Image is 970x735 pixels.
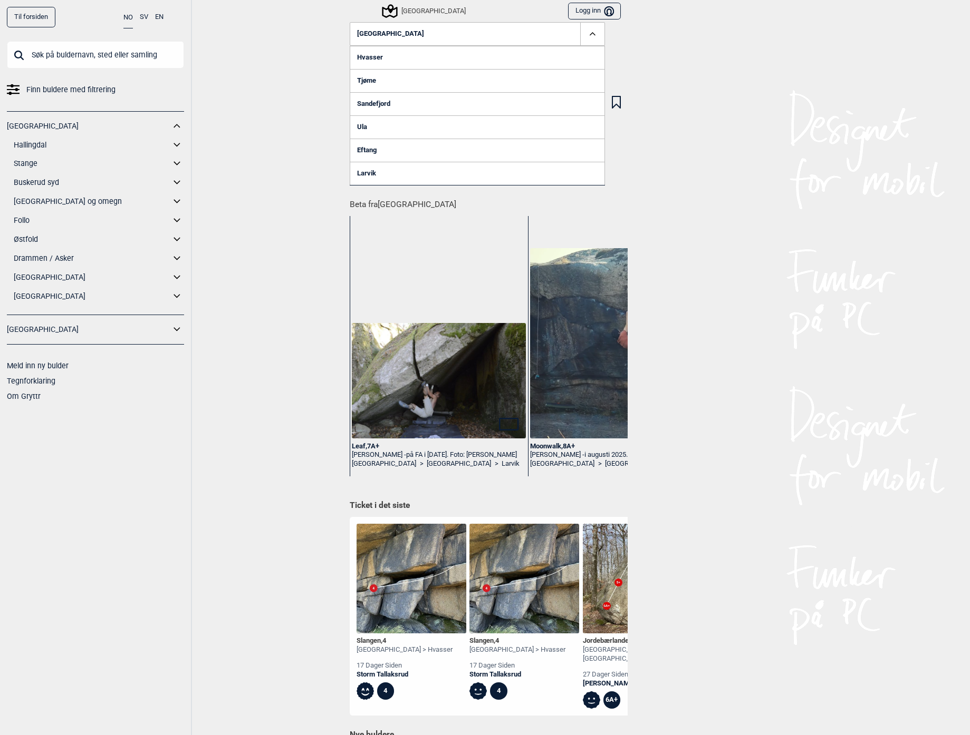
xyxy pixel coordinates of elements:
img: Michelle pa Moonwalk [530,248,704,438]
a: Larvik [502,459,520,468]
img: Slangen [469,524,579,633]
div: [PERSON_NAME] - [530,450,704,459]
a: Sandefjord [350,92,605,115]
a: [GEOGRAPHIC_DATA] [427,459,491,468]
span: > [598,459,602,468]
span: Finn buldere med filtrering [26,82,116,97]
img: Benjamin pa Leaf 2 [352,323,525,438]
div: 6A+ [603,691,621,709]
div: Slangen , [357,636,453,645]
button: [GEOGRAPHIC_DATA] [350,22,605,46]
a: Follo [14,213,170,228]
a: Stange [14,156,170,171]
span: > [495,459,498,468]
a: [GEOGRAPHIC_DATA] [14,289,170,304]
a: Finn buldere med filtrering [7,82,184,97]
div: 27 dager siden [583,670,693,679]
div: 4 [377,682,395,700]
a: Om Gryttr [7,392,41,400]
a: Til forsiden [7,7,55,27]
a: Storm Tallaksrud [469,670,565,679]
a: Larvik [350,162,605,185]
span: i augusti 2025. [584,450,628,458]
button: NO [123,7,133,28]
input: Søk på buldernavn, sted eller samling [7,41,184,68]
div: [GEOGRAPHIC_DATA] [383,5,466,17]
div: [GEOGRAPHIC_DATA] > [GEOGRAPHIC_DATA] [583,645,693,663]
a: Tegnforklaring [7,377,55,385]
span: > [420,459,424,468]
a: Ula [350,115,605,139]
button: Logg inn [568,3,620,20]
div: [GEOGRAPHIC_DATA] > Hvasser [357,645,453,654]
div: 17 dager siden [357,661,453,670]
img: Jordebaerlandet [583,524,693,633]
a: [GEOGRAPHIC_DATA] [7,322,170,337]
a: [GEOGRAPHIC_DATA] [530,459,594,468]
div: Jordebærlandet , Ψ [583,636,693,645]
div: [PERSON_NAME] - [352,450,525,459]
button: SV [140,7,148,27]
div: 17 dager siden [469,661,565,670]
div: 4 [490,682,507,700]
div: [GEOGRAPHIC_DATA] > Hvasser [469,645,565,654]
img: Slangen [357,524,466,633]
a: [GEOGRAPHIC_DATA] [352,459,416,468]
a: [GEOGRAPHIC_DATA] [605,459,669,468]
a: [GEOGRAPHIC_DATA] [14,270,170,285]
a: Østfold [14,232,170,247]
a: Eftang [350,139,605,162]
div: Leaf , 7A+ [352,442,525,451]
h1: Beta fra [GEOGRAPHIC_DATA] [350,192,628,211]
a: Hvasser [350,46,605,69]
h1: Ticket i det siste [350,500,621,512]
a: [GEOGRAPHIC_DATA] [7,119,170,134]
div: Moonwalk , 8A+ [530,442,704,451]
a: [PERSON_NAME] [583,679,693,688]
span: 4 [495,636,499,644]
a: Tjøme [350,69,605,92]
a: [GEOGRAPHIC_DATA] og omegn [14,194,170,209]
div: Slangen , [469,636,565,645]
a: Meld inn ny bulder [7,361,69,370]
a: Drammen / Asker [14,251,170,266]
span: [GEOGRAPHIC_DATA] [357,30,424,38]
p: på FA i [DATE]. Foto: [PERSON_NAME] [406,450,517,458]
a: Buskerud syd [14,175,170,190]
button: EN [155,7,164,27]
span: 4 [382,636,386,644]
a: Hallingdal [14,138,170,153]
a: Storm Tallaksrud [357,670,453,679]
